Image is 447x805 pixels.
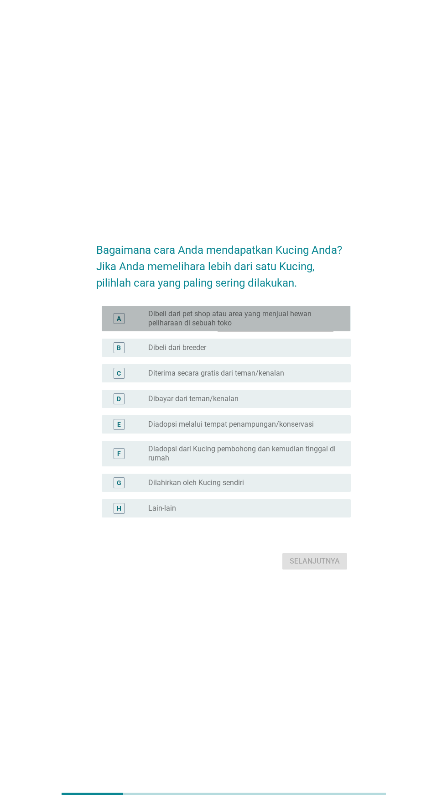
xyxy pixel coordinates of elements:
[148,444,336,462] font: Diadopsi dari Kucing pembohong dan kemudian tinggal di rumah
[148,309,312,327] font: Dibeli dari pet shop atau area yang menjual hewan peliharaan di sebuah toko
[117,370,121,377] font: C
[148,478,244,487] font: Dilahirkan oleh Kucing sendiri
[117,505,121,512] font: H
[148,420,314,429] font: Diadopsi melalui tempat penampungan/konservasi
[148,343,206,352] font: Dibeli dari breeder
[96,244,345,289] font: Bagaimana cara Anda mendapatkan Kucing Anda? Jika Anda memelihara lebih dari satu Kucing, pilihla...
[148,504,176,512] font: Lain-lain
[117,450,121,457] font: F
[148,369,284,377] font: Diterima secara gratis dari teman/kenalan
[117,479,121,486] font: G
[117,344,121,351] font: B
[148,394,239,403] font: Dibayar dari teman/kenalan
[117,395,121,402] font: D
[117,315,121,322] font: A
[117,421,121,428] font: E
